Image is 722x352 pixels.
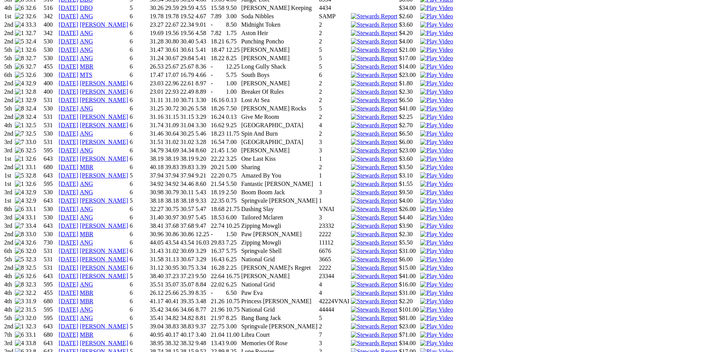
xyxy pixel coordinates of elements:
[420,13,453,19] a: View replay
[80,197,128,204] a: [PERSON_NAME]
[420,323,453,330] a: View replay
[80,46,93,53] a: ANG
[351,55,397,62] img: Stewards Report
[43,29,58,37] td: 342
[420,72,453,78] a: View replay
[210,29,225,37] td: 7.82
[129,21,149,29] td: 6
[80,114,128,120] a: [PERSON_NAME]
[420,105,453,112] img: Play Video
[59,214,78,221] a: [DATE]
[80,181,93,187] a: ANG
[351,80,397,87] img: Stewards Report
[420,155,453,162] a: View replay
[351,139,397,146] img: Stewards Report
[59,122,78,128] a: [DATE]
[25,13,43,20] td: 32.6
[59,38,78,45] a: [DATE]
[80,88,128,95] a: [PERSON_NAME]
[398,4,419,12] td: $34.00
[59,222,78,229] a: [DATE]
[351,38,397,45] img: Stewards Report
[15,222,24,229] img: 7
[43,13,58,20] td: 342
[59,105,78,112] a: [DATE]
[15,80,24,87] img: 4
[420,290,453,296] a: View replay
[80,72,92,78] a: MTS
[59,97,78,103] a: [DATE]
[15,298,24,305] img: 3
[80,55,93,61] a: ANG
[59,88,78,95] a: [DATE]
[420,55,453,61] a: View replay
[15,155,24,162] img: 1
[129,4,149,12] td: 5
[420,122,453,128] a: View replay
[351,30,397,37] img: Stewards Report
[59,264,78,271] a: [DATE]
[210,13,225,20] td: 7.89
[420,222,453,229] a: View replay
[351,264,397,271] img: Stewards Report
[15,256,24,263] img: 5
[150,29,164,37] td: 19.69
[59,13,78,19] a: [DATE]
[43,21,58,29] td: 400
[420,298,453,305] img: Play Video
[351,222,397,229] img: Stewards Report
[80,139,128,145] a: [PERSON_NAME]
[420,214,453,221] a: View replay
[351,164,397,171] img: Stewards Report
[15,63,24,70] img: 6
[80,38,93,45] a: ANG
[180,21,194,29] td: 22.34
[351,206,397,213] img: Stewards Report
[420,130,453,137] img: Play Video
[15,214,24,221] img: 4
[59,189,78,195] a: [DATE]
[351,114,397,120] img: Stewards Report
[80,189,93,195] a: ANG
[59,315,78,321] a: [DATE]
[80,206,93,212] a: ANG
[420,222,453,229] img: Play Video
[319,4,350,12] td: 4434
[420,281,453,288] img: Play Video
[15,281,24,288] img: 8
[420,72,453,78] img: Play Video
[59,298,78,304] a: [DATE]
[165,4,179,12] td: 29.59
[420,206,453,213] img: Play Video
[420,256,453,263] img: Play Video
[15,290,24,296] img: 2
[80,231,94,237] a: MBR
[351,130,397,137] img: Stewards Report
[420,340,453,347] img: Play Video
[420,239,453,246] a: View replay
[59,331,78,338] a: [DATE]
[351,340,397,347] img: Stewards Report
[210,4,225,12] td: 15.58
[351,21,397,28] img: Stewards Report
[351,88,397,95] img: Stewards Report
[150,13,164,20] td: 19.78
[420,172,453,179] a: View replay
[319,21,350,29] td: 2
[80,281,93,288] a: ANG
[15,306,24,313] img: 2
[15,105,24,112] img: 8
[351,214,397,221] img: Stewards Report
[15,114,24,120] img: 8
[420,290,453,296] img: Play Video
[15,46,24,53] img: 1
[15,264,24,271] img: 8
[15,13,24,20] img: 2
[15,97,24,104] img: 1
[420,155,453,162] img: Play Video
[59,181,78,187] a: [DATE]
[420,46,453,53] a: View replay
[420,273,453,280] img: Play Video
[80,340,128,346] a: [PERSON_NAME]
[80,155,128,162] a: [PERSON_NAME]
